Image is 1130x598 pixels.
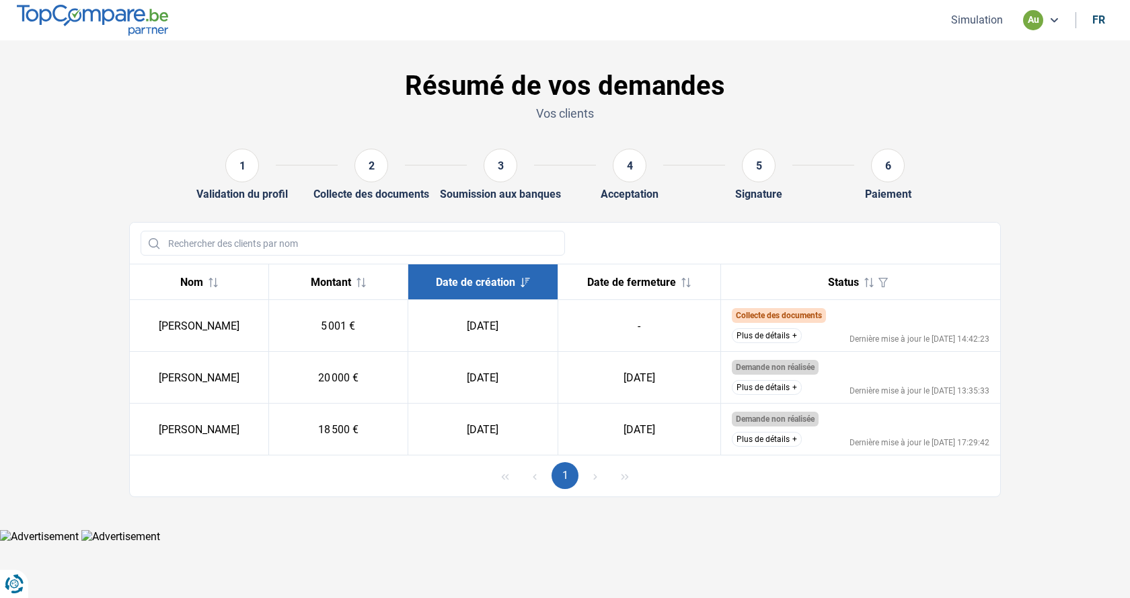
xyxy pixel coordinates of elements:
button: Plus de détails [732,380,802,395]
span: Status [828,276,859,289]
button: First Page [492,462,519,489]
p: Vos clients [129,105,1001,122]
img: TopCompare.be [17,5,168,35]
div: Dernière mise à jour le [DATE] 17:29:42 [850,439,989,447]
td: [PERSON_NAME] [130,352,269,404]
div: Dernière mise à jour le [DATE] 14:42:23 [850,335,989,343]
img: Advertisement [81,530,160,543]
span: Date de fermeture [587,276,676,289]
span: Nom [180,276,203,289]
button: Page 1 [552,462,578,489]
input: Rechercher des clients par nom [141,231,565,256]
button: Next Page [582,462,609,489]
div: 5 [742,149,776,182]
div: Validation du profil [196,188,288,200]
td: [DATE] [408,352,558,404]
td: 20 000 € [269,352,408,404]
div: Paiement [865,188,911,200]
button: Last Page [611,462,638,489]
div: Signature [735,188,782,200]
button: Simulation [947,13,1007,27]
div: 3 [484,149,517,182]
div: Soumission aux banques [440,188,561,200]
div: au [1023,10,1043,30]
div: Dernière mise à jour le [DATE] 13:35:33 [850,387,989,395]
h1: Résumé de vos demandes [129,70,1001,102]
span: Montant [311,276,351,289]
td: [PERSON_NAME] [130,404,269,455]
td: 5 001 € [269,300,408,352]
td: [PERSON_NAME] [130,300,269,352]
span: Demande non réalisée [736,363,815,372]
button: Plus de détails [732,328,802,343]
div: Collecte des documents [313,188,429,200]
div: 1 [225,149,259,182]
td: [DATE] [558,352,720,404]
span: Date de création [436,276,515,289]
td: [DATE] [408,404,558,455]
button: Previous Page [521,462,548,489]
div: 2 [354,149,388,182]
span: Demande non réalisée [736,414,815,424]
div: 4 [613,149,646,182]
div: 6 [871,149,905,182]
td: [DATE] [408,300,558,352]
td: [DATE] [558,404,720,455]
span: Collecte des documents [736,311,822,320]
td: - [558,300,720,352]
td: 18 500 € [269,404,408,455]
div: fr [1092,13,1105,26]
button: Plus de détails [732,432,802,447]
div: Acceptation [601,188,658,200]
